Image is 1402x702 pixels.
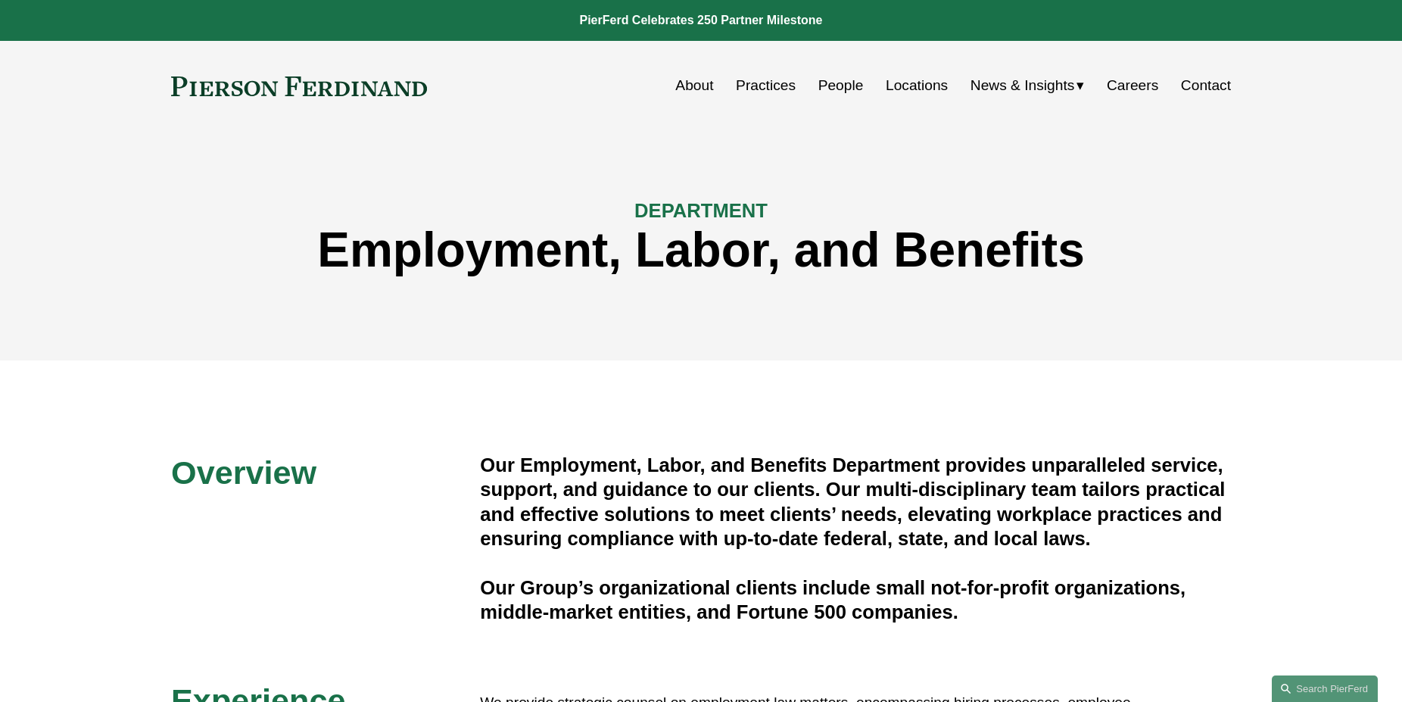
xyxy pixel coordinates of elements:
[171,223,1231,278] h1: Employment, Labor, and Benefits
[970,73,1075,99] span: News & Insights
[675,71,713,100] a: About
[818,71,864,100] a: People
[970,71,1085,100] a: folder dropdown
[736,71,796,100] a: Practices
[1272,675,1378,702] a: Search this site
[886,71,948,100] a: Locations
[171,454,316,491] span: Overview
[1107,71,1158,100] a: Careers
[480,576,1231,625] h4: Our Group’s organizational clients include small not-for-profit organizations, middle-market enti...
[634,200,768,221] span: DEPARTMENT
[480,453,1231,551] h4: Our Employment, Labor, and Benefits Department provides unparalleled service, support, and guidan...
[1181,71,1231,100] a: Contact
